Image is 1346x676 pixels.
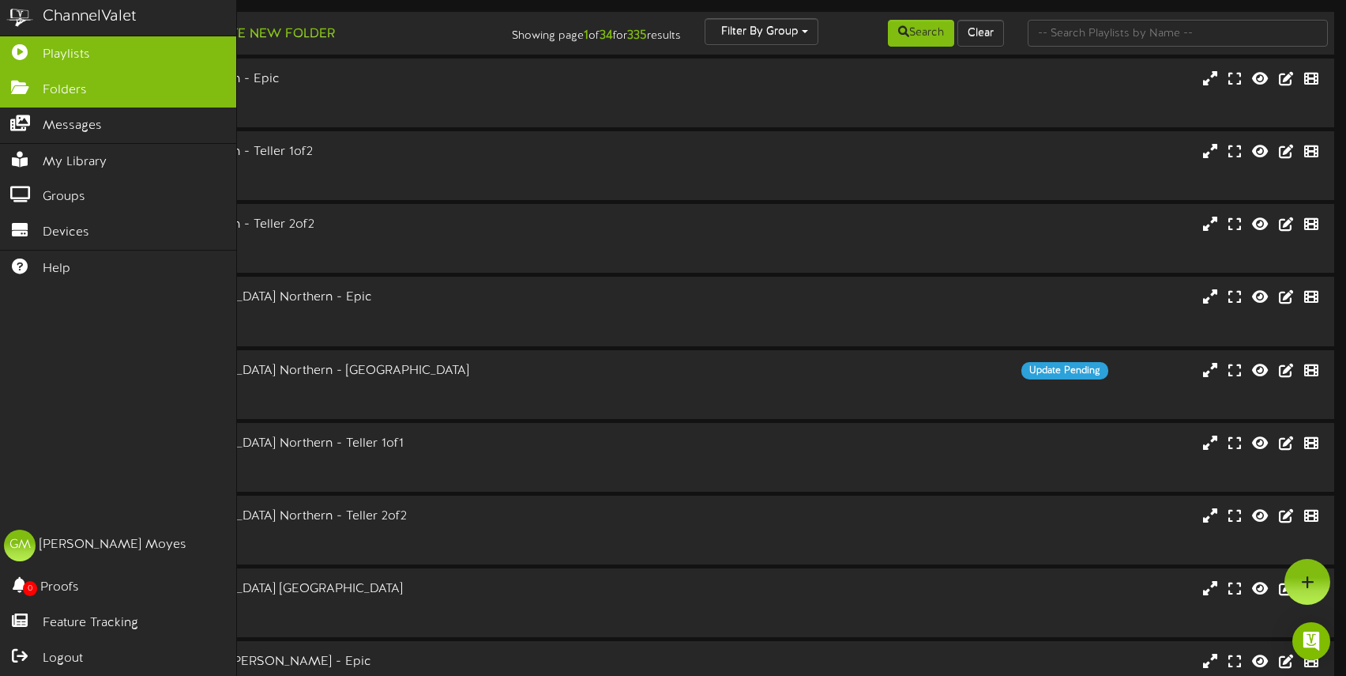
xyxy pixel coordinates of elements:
[63,102,574,115] div: # 876
[63,466,574,480] div: # 874
[1028,20,1328,47] input: -- Search Playlists by Name --
[63,307,574,320] div: Landscape ( 16:9 )
[627,28,647,43] strong: 335
[63,320,574,334] div: # 5649
[63,380,574,393] div: Portrait ( 9:16 )
[63,143,574,161] div: AZ - 033 - Mesa Southern - Teller 1of2
[63,362,574,380] div: AZ - 056 - [GEOGRAPHIC_DATA] Northern - [GEOGRAPHIC_DATA]
[43,6,137,28] div: ChannelValet
[43,188,85,206] span: Groups
[63,653,574,671] div: AZ - 145 - Queen Creek [PERSON_NAME] - Epic
[63,70,574,89] div: AZ - 033 - Mesa Southern - Epic
[1292,622,1330,660] div: Open Intercom Messenger
[888,20,954,47] button: Search
[4,530,36,561] div: GM
[43,46,90,64] span: Playlists
[63,289,574,307] div: AZ - 056 - [GEOGRAPHIC_DATA] Northern - Epic
[705,18,818,45] button: Filter By Group
[63,216,574,234] div: AZ - 033 - Mesa Southern - Teller 2of2
[63,508,574,526] div: AZ - 056 - [GEOGRAPHIC_DATA] Northern - Teller 2of2
[957,20,1004,47] button: Clear
[1021,362,1108,380] div: Update Pending
[63,452,574,466] div: Landscape ( 16:9 )
[40,579,79,597] span: Proofs
[63,526,574,539] div: Landscape ( 16:9 )
[43,117,102,135] span: Messages
[43,650,83,668] span: Logout
[477,18,693,45] div: Showing page of for results
[600,28,613,43] strong: 34
[43,260,70,278] span: Help
[63,539,574,553] div: # 875
[63,393,574,406] div: # 5650
[63,247,574,261] div: # 871
[43,614,138,633] span: Feature Tracking
[63,612,574,625] div: # 5652
[182,25,340,44] button: Create New Folder
[23,581,37,596] span: 0
[39,536,186,554] div: [PERSON_NAME] Moyes
[43,81,87,100] span: Folders
[63,161,574,175] div: Landscape ( 16:9 )
[63,89,574,102] div: Landscape ( 16:9 )
[43,224,89,242] span: Devices
[63,175,574,188] div: # 870
[584,28,588,43] strong: 1
[43,153,107,172] span: My Library
[63,599,574,612] div: Landscape ( 16:9 )
[63,435,574,453] div: AZ - 056 - [GEOGRAPHIC_DATA] Northern - Teller 1of1
[63,234,574,247] div: Landscape ( 16:9 )
[63,580,574,599] div: AZ - 056 - [GEOGRAPHIC_DATA] [GEOGRAPHIC_DATA]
